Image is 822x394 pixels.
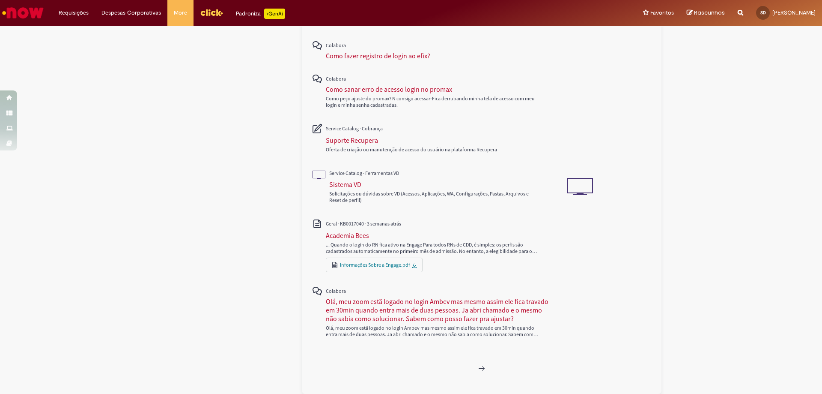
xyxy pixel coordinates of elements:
img: click_logo_yellow_360x200.png [200,6,223,19]
span: Requisições [59,9,89,17]
img: ServiceNow [1,4,45,21]
span: More [174,9,187,17]
a: Rascunhos [687,9,725,17]
span: SD [760,10,766,15]
span: Rascunhos [694,9,725,17]
span: [PERSON_NAME] [772,9,816,16]
span: Favoritos [650,9,674,17]
span: Despesas Corporativas [101,9,161,17]
p: +GenAi [264,9,285,19]
div: Padroniza [236,9,285,19]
